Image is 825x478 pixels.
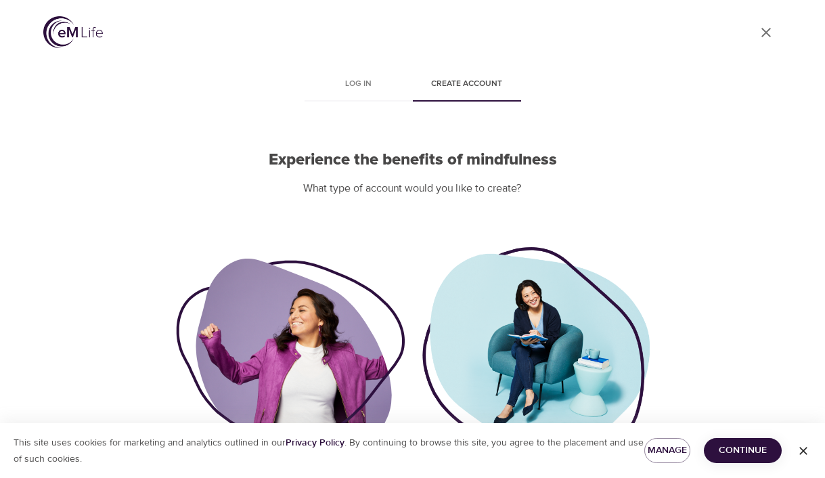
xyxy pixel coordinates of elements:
[421,77,513,91] span: Create account
[644,438,690,463] button: Manage
[750,16,782,49] a: close
[313,77,405,91] span: Log in
[176,181,650,196] p: What type of account would you like to create?
[715,442,771,459] span: Continue
[286,437,344,449] a: Privacy Policy
[176,150,650,170] h2: Experience the benefits of mindfulness
[655,442,679,459] span: Manage
[704,438,782,463] button: Continue
[43,16,103,48] img: logo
